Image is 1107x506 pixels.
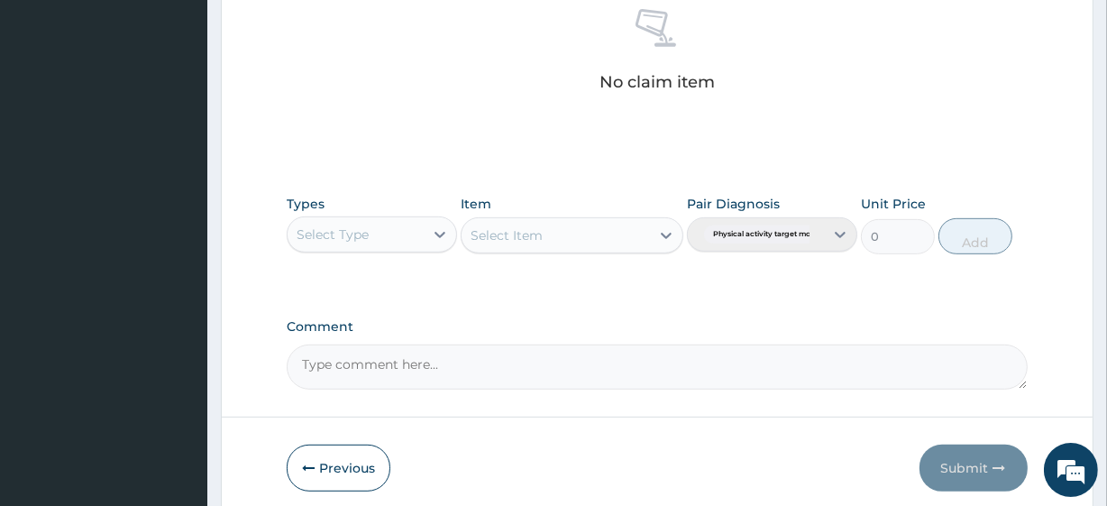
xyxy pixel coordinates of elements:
[861,195,926,213] label: Unit Price
[9,325,343,388] textarea: Type your message and hit 'Enter'
[287,197,325,212] label: Types
[687,195,780,213] label: Pair Diagnosis
[919,445,1028,492] button: Submit
[33,90,73,135] img: d_794563401_company_1708531726252_794563401
[105,143,249,326] span: We're online!
[287,445,390,492] button: Previous
[938,218,1012,254] button: Add
[94,101,303,124] div: Chat with us now
[297,225,369,244] div: Select Type
[287,319,1027,335] label: Comment
[599,73,715,91] p: No claim item
[296,9,339,52] div: Minimize live chat window
[461,195,491,213] label: Item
